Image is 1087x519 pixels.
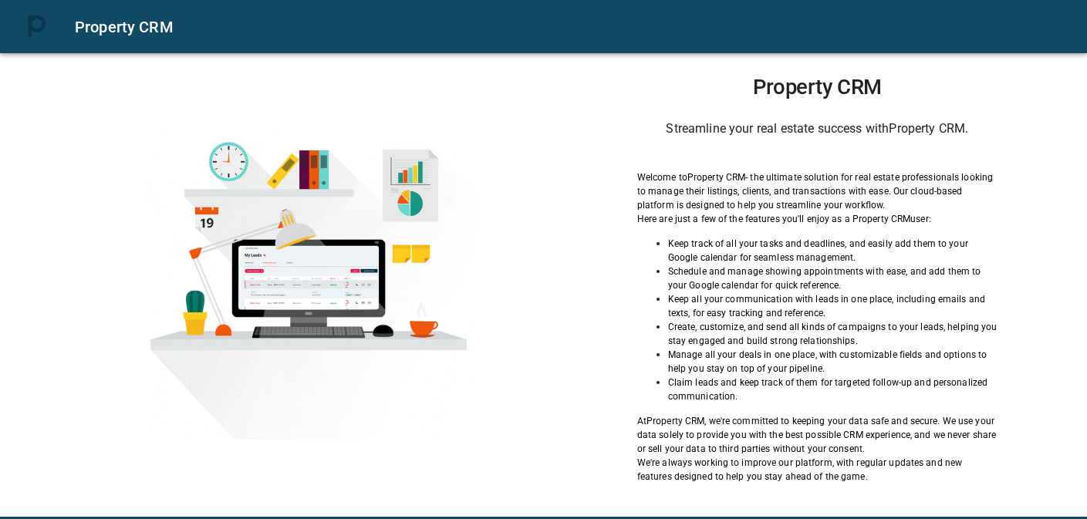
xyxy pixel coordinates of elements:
p: Welcome to Property CRM - the ultimate solution for real estate professionals looking to manage t... [637,170,998,212]
h6: Streamline your real estate success with Property CRM . [637,118,998,140]
p: Manage all your deals in one place, with customizable fields and options to help you stay on top ... [668,348,998,376]
p: Claim leads and keep track of them for targeted follow-up and personalized communication. [668,376,998,403]
div: Property CRM [75,15,1068,39]
p: Keep track of all your tasks and deadlines, and easily add them to your Google calendar for seaml... [668,237,998,265]
p: At Property CRM , we're committed to keeping your data safe and secure. We use your data solely t... [637,414,998,456]
p: Create, customize, and send all kinds of campaigns to your leads, helping you stay engaged and bu... [668,320,998,348]
p: We're always working to improve our platform, with regular updates and new features designed to h... [637,456,998,484]
p: Schedule and manage showing appointments with ease, and add them to your Google calendar for quic... [668,265,998,292]
p: Here are just a few of the features you'll enjoy as a Property CRM user: [637,212,998,226]
h1: Property CRM [637,75,998,99]
p: Keep all your communication with leads in one place, including emails and texts, for easy trackin... [668,292,998,320]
